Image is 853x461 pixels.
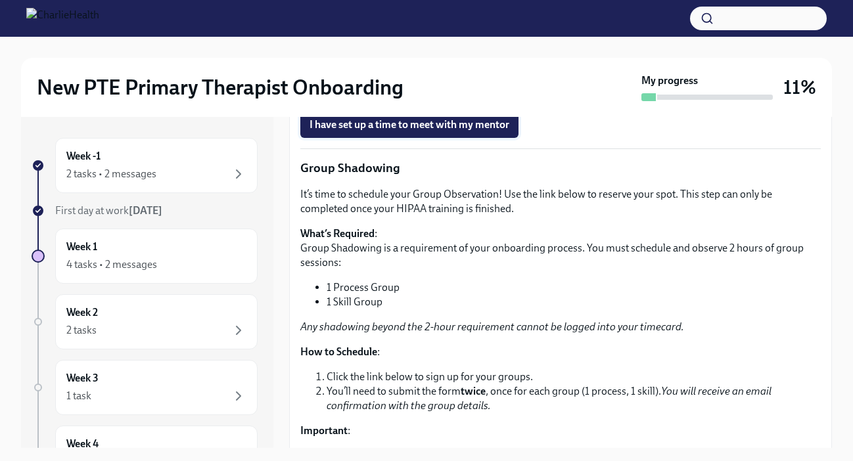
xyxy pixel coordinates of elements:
em: You will receive an email confirmation with the group details. [327,385,772,412]
h3: 11% [783,76,816,99]
p: : [300,424,821,438]
strong: How to Schedule [300,345,377,358]
img: CharlieHealth [26,8,99,29]
span: I have set up a time to meet with my mentor [310,118,509,131]
p: : Group Shadowing is a requirement of your onboarding process. You must schedule and observe 2 ho... [300,227,821,270]
a: Week 31 task [32,360,258,415]
a: First day at work[DATE] [32,204,258,218]
a: Week -12 tasks • 2 messages [32,138,258,193]
h6: Week 1 [66,240,97,254]
p: It’s time to schedule your Group Observation! Use the link below to reserve your spot. This step ... [300,187,821,216]
strong: [DATE] [129,204,162,217]
h6: Week -1 [66,149,101,164]
h6: Week 4 [66,437,99,451]
strong: My progress [641,74,698,88]
div: 1 task [66,389,91,403]
a: Week 14 tasks • 2 messages [32,229,258,284]
div: 2 tasks • 2 messages [66,167,156,181]
div: 2 tasks [66,323,97,338]
h6: Week 3 [66,371,99,385]
strong: What’s Required [300,227,375,240]
h2: New PTE Primary Therapist Onboarding [37,74,403,100]
li: 1 Process Group [327,280,821,295]
span: First day at work [55,204,162,217]
strong: twice [461,385,486,397]
li: Click the link below to sign up for your groups. [327,370,821,384]
p: Group Shadowing [300,160,821,177]
h6: Week 2 [66,305,98,320]
a: Week 22 tasks [32,294,258,349]
li: 1 Skill Group [327,295,821,309]
li: You’ll need to submit the form , once for each group (1 process, 1 skill). [327,384,821,413]
div: 4 tasks • 2 messages [66,257,157,272]
strong: Important [300,424,348,437]
p: : [300,345,821,359]
button: I have set up a time to meet with my mentor [300,112,519,138]
em: Any shadowing beyond the 2-hour requirement cannot be logged into your timecard. [300,320,684,333]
